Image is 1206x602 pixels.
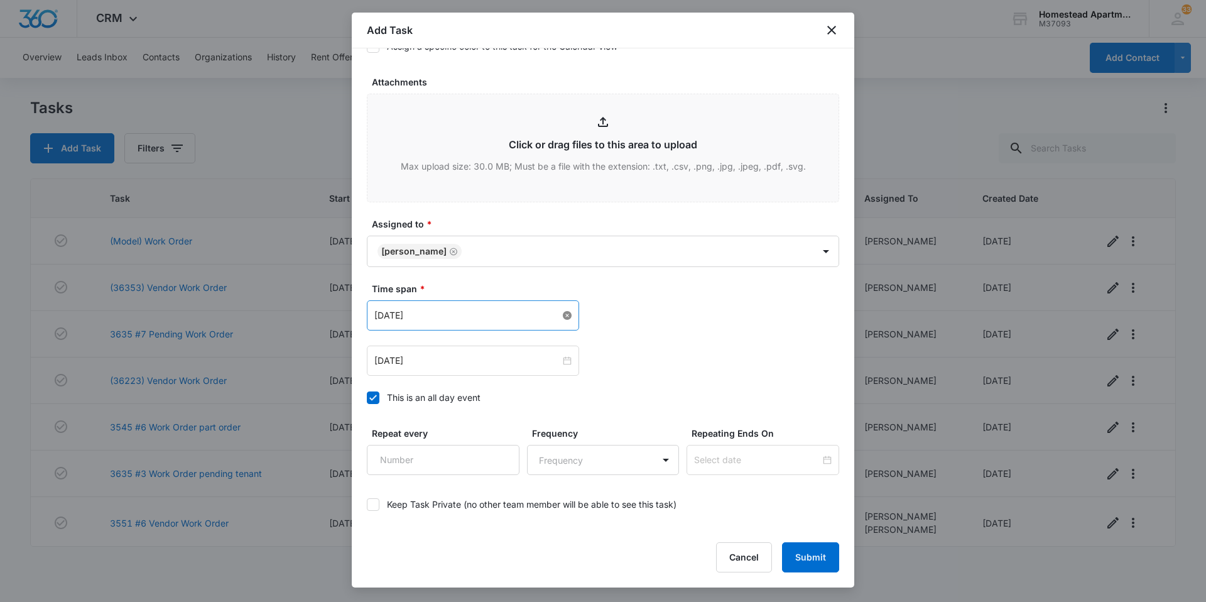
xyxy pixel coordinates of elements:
[372,427,524,440] label: Repeat every
[563,311,572,320] span: close-circle
[447,247,458,256] div: Remove Richard Delong
[372,217,844,231] label: Assigned to
[387,498,676,511] div: Keep Task Private (no other team member will be able to see this task)
[367,445,519,475] input: Number
[694,453,820,467] input: Select date
[716,542,772,572] button: Cancel
[372,282,844,295] label: Time span
[374,354,560,368] input: Feb 20, 2023
[782,542,839,572] button: Submit
[532,427,685,440] label: Frequency
[381,247,447,256] div: [PERSON_NAME]
[824,23,839,38] button: close
[372,75,844,89] label: Attachments
[692,427,844,440] label: Repeating Ends On
[374,309,560,322] input: Feb 20, 2023
[367,23,413,38] h1: Add Task
[387,391,481,404] div: This is an all day event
